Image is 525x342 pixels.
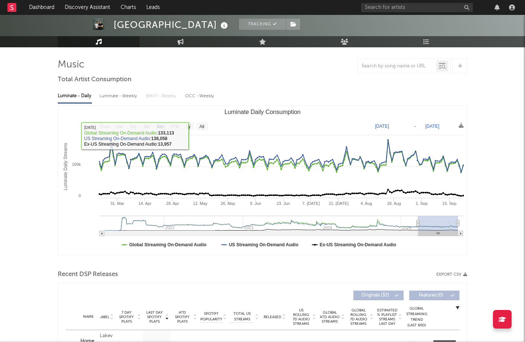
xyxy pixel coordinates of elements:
[414,293,448,298] span: Features ( 0 )
[291,308,311,326] span: US Rolling 7D Audio Streams
[377,308,397,326] span: Estimated % Playlist Streams Last Day
[264,315,281,319] span: Released
[80,314,96,320] div: Name
[58,106,467,255] svg: Luminate Daily Consumption
[225,109,301,115] text: Luminate Daily Consumption
[358,63,436,69] input: Search by song name or URL
[63,143,68,190] text: Luminate Daily Streams
[99,124,111,129] text: Zoom
[186,124,191,129] text: 1y
[193,201,208,206] text: 12. May
[250,201,261,206] text: 9. Jun
[348,308,369,326] span: Global Rolling 7D Audio Streams
[130,124,136,129] text: 1m
[320,242,397,247] text: Ex-US Streaming On-Demand Audio
[239,19,286,30] button: Tracking
[199,124,204,129] text: All
[425,124,439,129] text: [DATE]
[129,242,207,247] text: Global Streaming On-Demand Audio
[229,242,299,247] text: US Streaming On-Demand Audio
[99,90,139,102] div: Luminate - Weekly
[413,124,417,129] text: →
[230,311,254,322] span: Total US Streams
[442,201,456,206] text: 15. Sep
[144,310,164,324] span: Last Day Spotify Plays
[358,293,392,298] span: Originals ( 32 )
[72,162,81,167] text: 100k
[277,201,290,206] text: 23. Jun
[58,75,131,84] span: Total Artist Consumption
[114,19,230,31] div: [GEOGRAPHIC_DATA]
[416,201,428,206] text: 1. Sep
[200,311,222,322] span: Spotify Popularity
[117,124,122,129] text: 1w
[110,201,124,206] text: 31. Mar
[170,124,179,129] text: YTD
[375,124,389,129] text: [DATE]
[221,201,236,206] text: 26. May
[361,3,473,12] input: Search for artists
[157,124,163,129] text: 6m
[139,201,152,206] text: 14. Apr
[319,310,340,324] span: Global ATD Audio Streams
[405,306,428,328] div: Global Streaming Trend (Last 60D)
[302,201,320,206] text: 7. [DATE]
[172,310,192,324] span: ATD Spotify Plays
[144,124,150,129] text: 3m
[360,201,372,206] text: 4. Aug
[185,90,215,102] div: OCC - Weekly
[166,201,179,206] text: 28. Apr
[58,270,118,279] span: Recent DSP Releases
[79,193,81,198] text: 0
[409,291,459,300] button: Features(0)
[99,315,109,319] span: Label
[436,272,467,277] button: Export CSV
[117,310,136,324] span: 7 Day Spotify Plays
[58,90,92,102] div: Luminate - Daily
[329,201,349,206] text: 21. [DATE]
[353,291,404,300] button: Originals(32)
[387,201,401,206] text: 18. Aug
